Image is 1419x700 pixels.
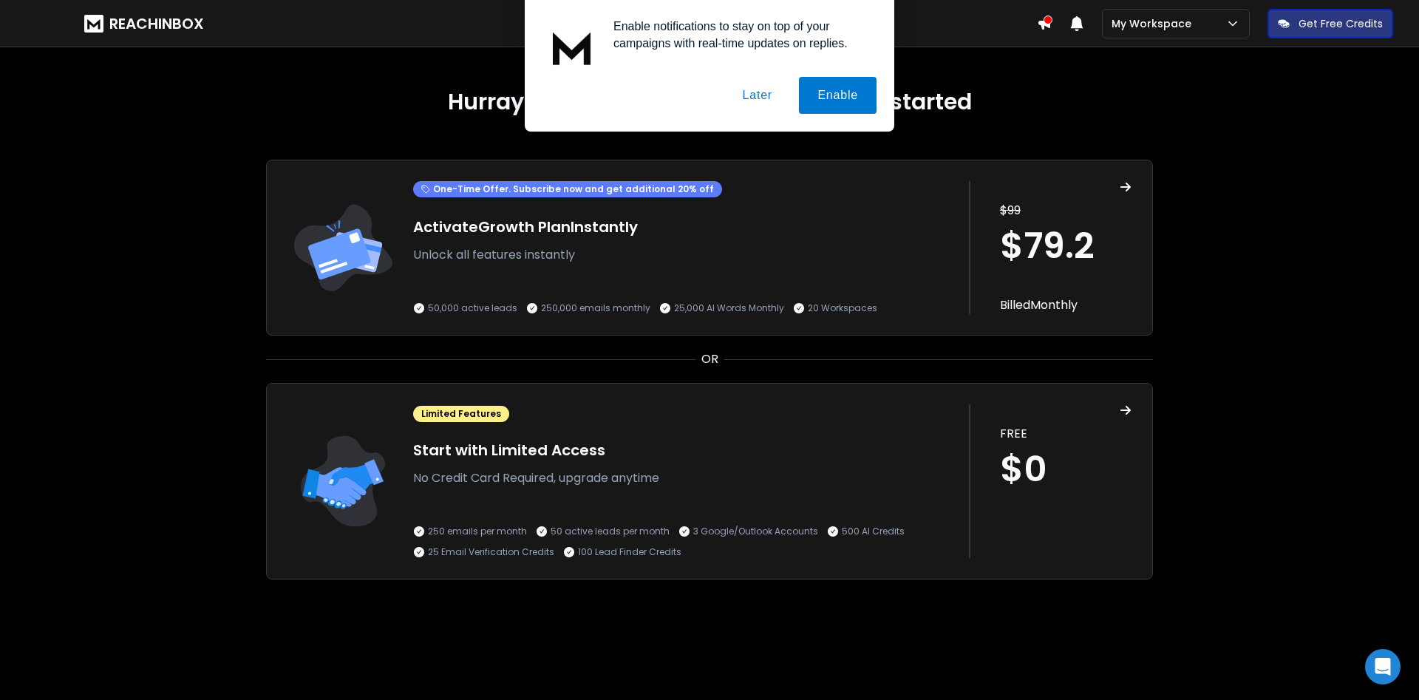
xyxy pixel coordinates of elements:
[602,18,877,52] div: Enable notifications to stay on top of your campaigns with real-time updates on replies.
[428,302,517,314] p: 50,000 active leads
[693,526,818,537] p: 3 Google/Outlook Accounts
[413,469,954,487] p: No Credit Card Required, upgrade anytime
[578,546,681,558] p: 100 Lead Finder Credits
[1365,649,1401,684] div: Open Intercom Messenger
[428,526,527,537] p: 250 emails per month
[1000,425,1132,443] p: FREE
[413,406,509,422] div: Limited Features
[799,77,877,114] button: Enable
[1000,202,1132,220] p: $ 99
[266,350,1153,368] div: OR
[541,302,650,314] p: 250,000 emails monthly
[287,404,398,558] img: trail
[1000,296,1132,314] p: Billed Monthly
[808,302,877,314] p: 20 Workspaces
[428,546,554,558] p: 25 Email Verification Credits
[674,302,784,314] p: 25,000 AI Words Monthly
[413,440,954,461] h1: Start with Limited Access
[413,181,722,197] div: One-Time Offer. Subscribe now and get additional 20% off
[724,77,790,114] button: Later
[842,526,905,537] p: 500 AI Credits
[1000,228,1132,264] h1: $ 79.2
[551,526,670,537] p: 50 active leads per month
[287,181,398,314] img: trail
[542,18,602,77] img: notification icon
[413,246,954,264] p: Unlock all features instantly
[1000,452,1132,487] h1: $0
[413,217,954,237] h1: Activate Growth Plan Instantly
